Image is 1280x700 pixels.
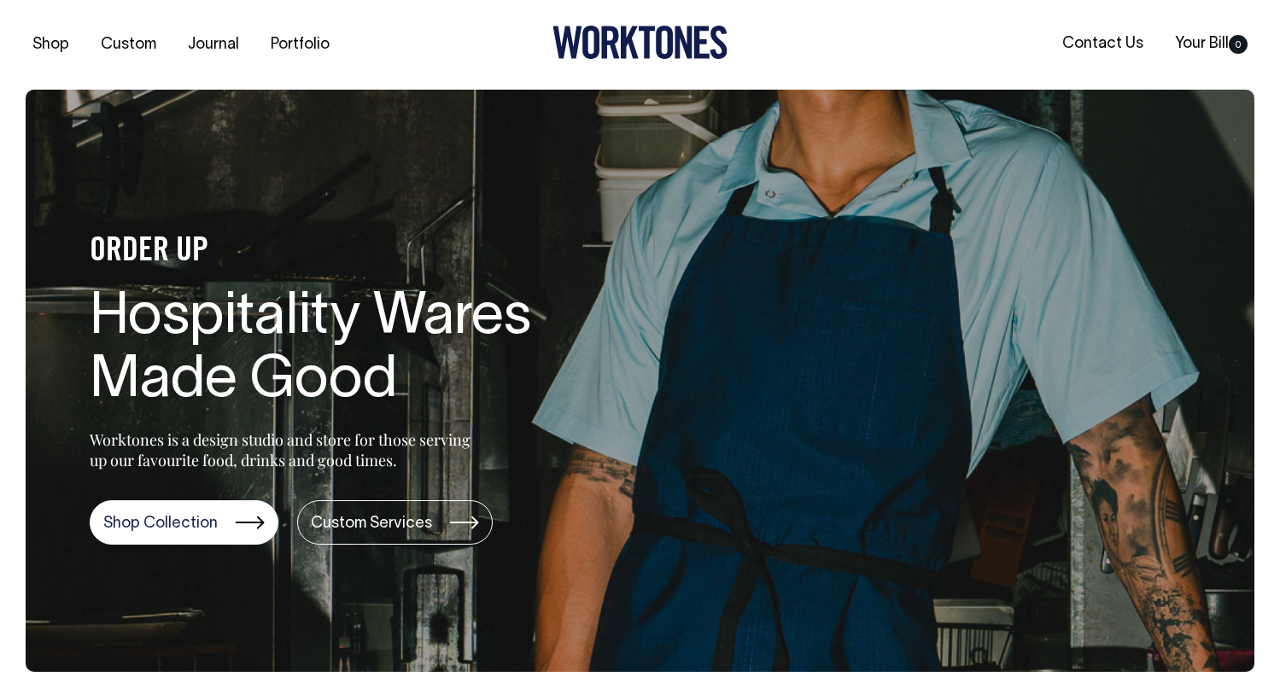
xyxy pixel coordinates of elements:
[1229,35,1248,54] span: 0
[90,429,478,470] p: Worktones is a design studio and store for those serving up our favourite food, drinks and good t...
[297,500,493,545] a: Custom Services
[1055,30,1150,58] a: Contact Us
[90,234,636,270] h4: ORDER UP
[90,500,278,545] a: Shop Collection
[26,31,76,59] a: Shop
[1168,30,1254,58] a: Your Bill0
[264,31,336,59] a: Portfolio
[181,31,246,59] a: Journal
[90,287,636,415] h1: Hospitality Wares Made Good
[94,31,163,59] a: Custom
